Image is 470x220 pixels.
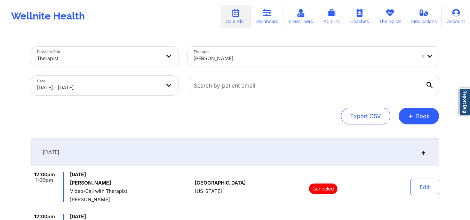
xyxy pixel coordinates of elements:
[410,179,439,195] button: Edit
[195,180,246,186] span: [GEOGRAPHIC_DATA]
[341,108,390,124] button: Export CSV
[37,51,161,66] div: Therapist
[70,188,192,194] span: Video-Call with Therapist
[408,114,413,118] span: +
[37,80,161,95] div: [DATE] - [DATE]
[345,5,374,28] a: Coaches
[459,88,470,115] a: Report Bug
[70,172,192,177] span: [DATE]
[43,149,59,156] span: [DATE]
[195,188,222,194] span: [US_STATE]
[318,5,345,28] a: Admins
[188,76,439,95] input: Search by patient email
[250,5,284,28] a: Dashboard
[193,51,415,66] div: [PERSON_NAME]
[70,197,192,202] span: [PERSON_NAME]
[221,5,250,28] a: Calendar
[34,172,55,177] span: 12:00pm
[442,5,470,28] a: Account
[406,5,442,28] a: Medications
[35,177,53,183] span: 1:00pm
[34,214,55,219] span: 12:00pm
[284,5,318,28] a: Prescribers
[70,180,192,186] h6: [PERSON_NAME]
[399,108,439,124] button: +Book
[70,214,192,219] span: [DATE]
[374,5,406,28] a: Therapists
[309,184,337,194] p: Canceled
